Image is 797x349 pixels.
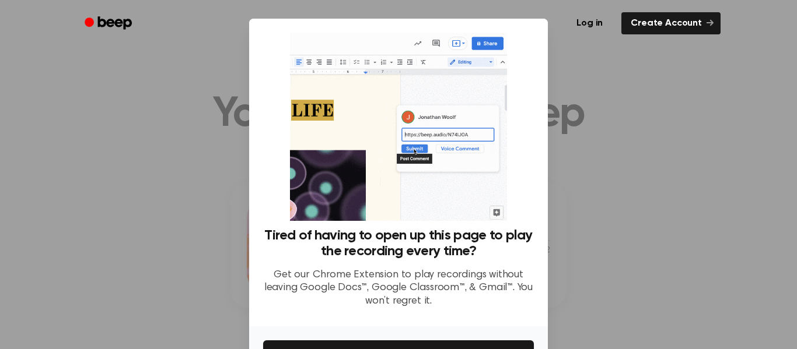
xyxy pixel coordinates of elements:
a: Beep [76,12,142,35]
img: Beep extension in action [290,33,506,221]
h3: Tired of having to open up this page to play the recording every time? [263,228,534,259]
p: Get our Chrome Extension to play recordings without leaving Google Docs™, Google Classroom™, & Gm... [263,269,534,308]
a: Create Account [621,12,721,34]
a: Log in [565,10,614,37]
